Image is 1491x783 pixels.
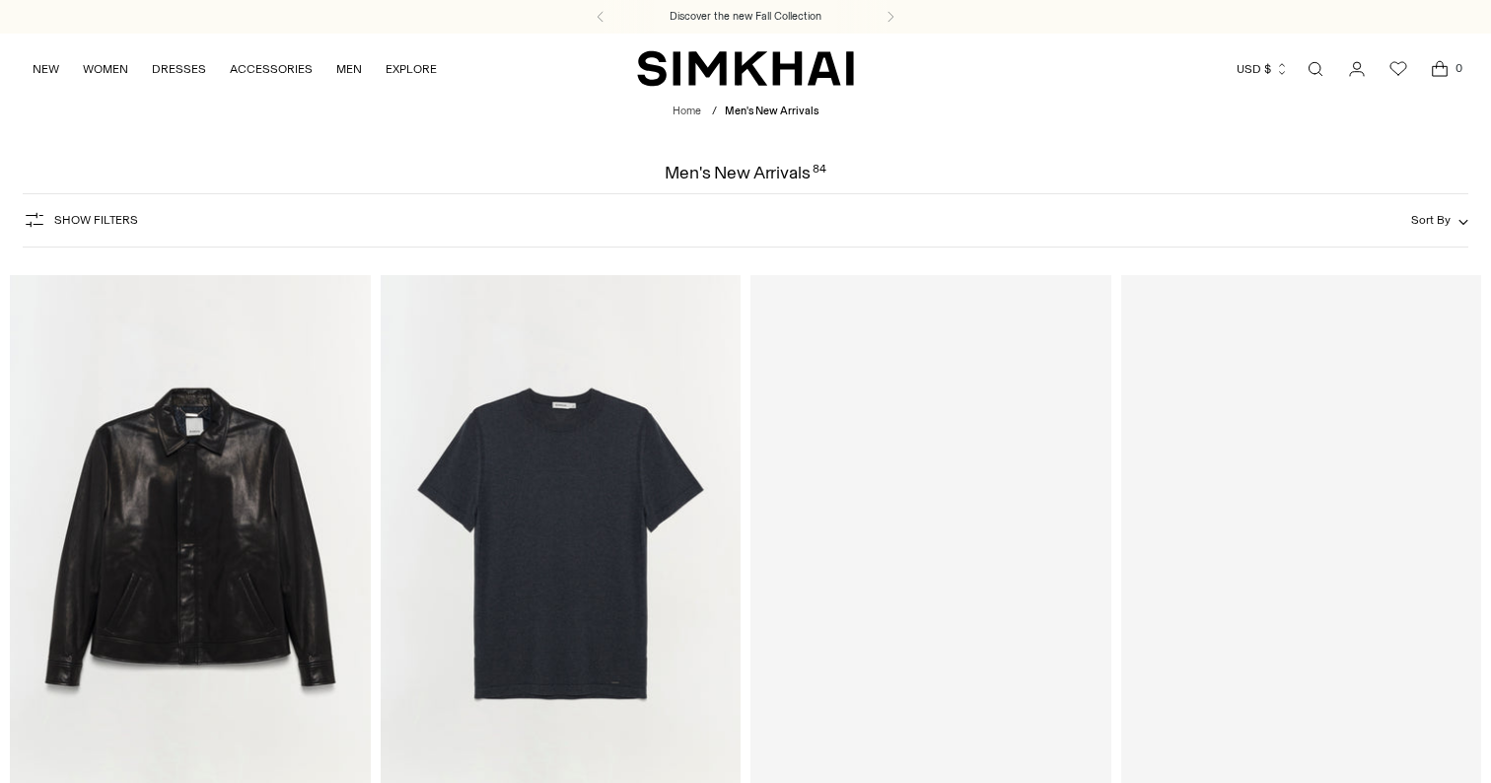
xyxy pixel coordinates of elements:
[83,47,128,91] a: WOMEN
[336,47,362,91] a: MEN
[1420,49,1459,89] a: Open cart modal
[670,9,821,25] a: Discover the new Fall Collection
[1237,47,1289,91] button: USD $
[152,47,206,91] a: DRESSES
[23,204,138,236] button: Show Filters
[386,47,437,91] a: EXPLORE
[230,47,313,91] a: ACCESSORIES
[725,105,818,117] span: Men's New Arrivals
[813,164,826,181] div: 84
[637,49,854,88] a: SIMKHAI
[54,213,138,227] span: Show Filters
[1379,49,1418,89] a: Wishlist
[1450,59,1467,77] span: 0
[712,104,717,120] div: /
[1411,213,1451,227] span: Sort By
[673,104,818,120] nav: breadcrumbs
[1337,49,1377,89] a: Go to the account page
[1411,209,1468,231] button: Sort By
[673,105,701,117] a: Home
[665,164,825,181] h1: Men's New Arrivals
[1296,49,1335,89] a: Open search modal
[33,47,59,91] a: NEW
